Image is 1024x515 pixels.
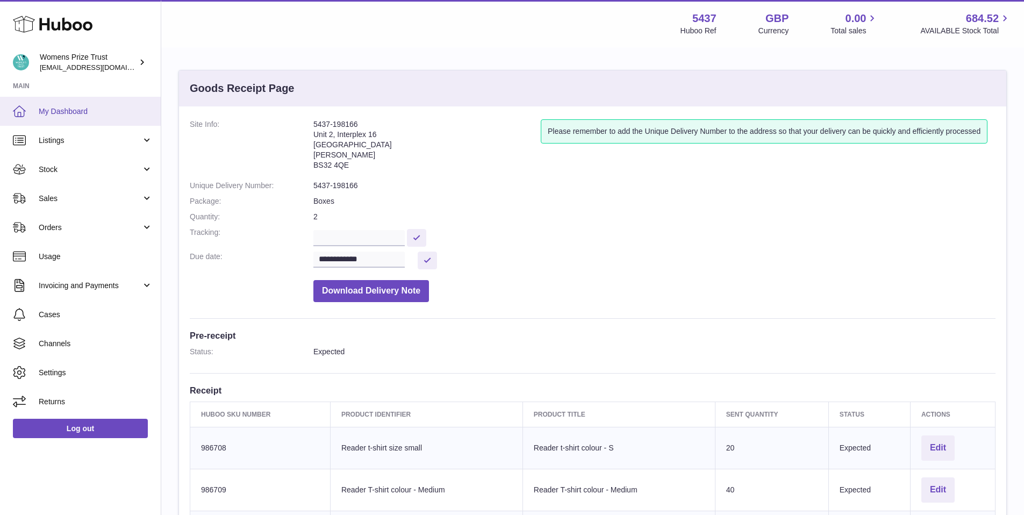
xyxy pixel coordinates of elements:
[330,402,522,427] th: Product Identifier
[522,427,715,469] td: Reader t-shirt colour - S
[910,402,995,427] th: Actions
[715,427,828,469] td: 20
[330,427,522,469] td: Reader t-shirt size small
[190,347,313,357] dt: Status:
[13,419,148,438] a: Log out
[190,181,313,191] dt: Unique Delivery Number:
[692,11,717,26] strong: 5437
[828,469,910,511] td: Expected
[13,54,29,70] img: info@womensprizeforfiction.co.uk
[39,310,153,320] span: Cases
[40,52,137,73] div: Womens Prize Trust
[190,252,313,269] dt: Due date:
[330,469,522,511] td: Reader T-shirt colour - Medium
[190,384,996,396] h3: Receipt
[39,397,153,407] span: Returns
[190,427,331,469] td: 986708
[828,402,910,427] th: Status
[190,119,313,175] dt: Site Info:
[39,164,141,175] span: Stock
[39,223,141,233] span: Orders
[190,196,313,206] dt: Package:
[921,435,955,461] button: Edit
[921,477,955,503] button: Edit
[920,26,1011,36] span: AVAILABLE Stock Total
[541,119,987,144] div: Please remember to add the Unique Delivery Number to the address so that your delivery can be qui...
[39,339,153,349] span: Channels
[522,469,715,511] td: Reader T-shirt colour - Medium
[830,11,878,36] a: 0.00 Total sales
[40,63,158,71] span: [EMAIL_ADDRESS][DOMAIN_NAME]
[830,26,878,36] span: Total sales
[190,212,313,222] dt: Quantity:
[39,106,153,117] span: My Dashboard
[828,427,910,469] td: Expected
[190,227,313,246] dt: Tracking:
[715,469,828,511] td: 40
[522,402,715,427] th: Product title
[190,330,996,341] h3: Pre-receipt
[313,280,429,302] button: Download Delivery Note
[39,194,141,204] span: Sales
[313,119,541,175] address: 5437-198166 Unit 2, Interplex 16 [GEOGRAPHIC_DATA] [PERSON_NAME] BS32 4QE
[313,212,996,222] dd: 2
[313,347,996,357] dd: Expected
[39,368,153,378] span: Settings
[190,469,331,511] td: 986709
[846,11,867,26] span: 0.00
[758,26,789,36] div: Currency
[765,11,789,26] strong: GBP
[190,81,295,96] h3: Goods Receipt Page
[715,402,828,427] th: Sent Quantity
[920,11,1011,36] a: 684.52 AVAILABLE Stock Total
[190,402,331,427] th: Huboo SKU Number
[966,11,999,26] span: 684.52
[681,26,717,36] div: Huboo Ref
[39,281,141,291] span: Invoicing and Payments
[313,196,996,206] dd: Boxes
[313,181,996,191] dd: 5437-198166
[39,135,141,146] span: Listings
[39,252,153,262] span: Usage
